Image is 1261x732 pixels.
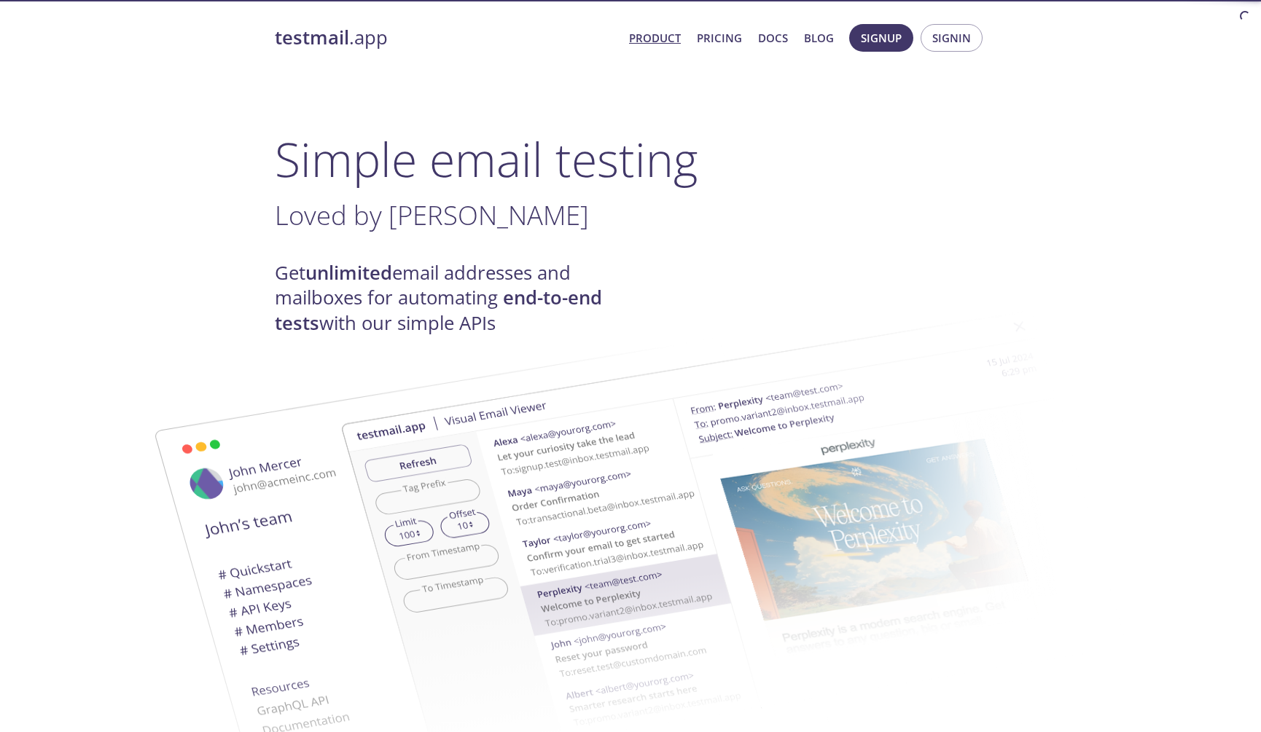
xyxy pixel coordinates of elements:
[275,197,589,233] span: Loved by [PERSON_NAME]
[758,28,788,47] a: Docs
[861,28,902,47] span: Signup
[275,285,602,335] strong: end-to-end tests
[921,24,983,52] button: Signin
[629,28,681,47] a: Product
[804,28,834,47] a: Blog
[849,24,913,52] button: Signup
[305,260,392,286] strong: unlimited
[697,28,742,47] a: Pricing
[275,261,630,336] h4: Get email addresses and mailboxes for automating with our simple APIs
[275,25,349,50] strong: testmail
[275,25,617,50] a: testmail.app
[932,28,971,47] span: Signin
[275,131,986,187] h1: Simple email testing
